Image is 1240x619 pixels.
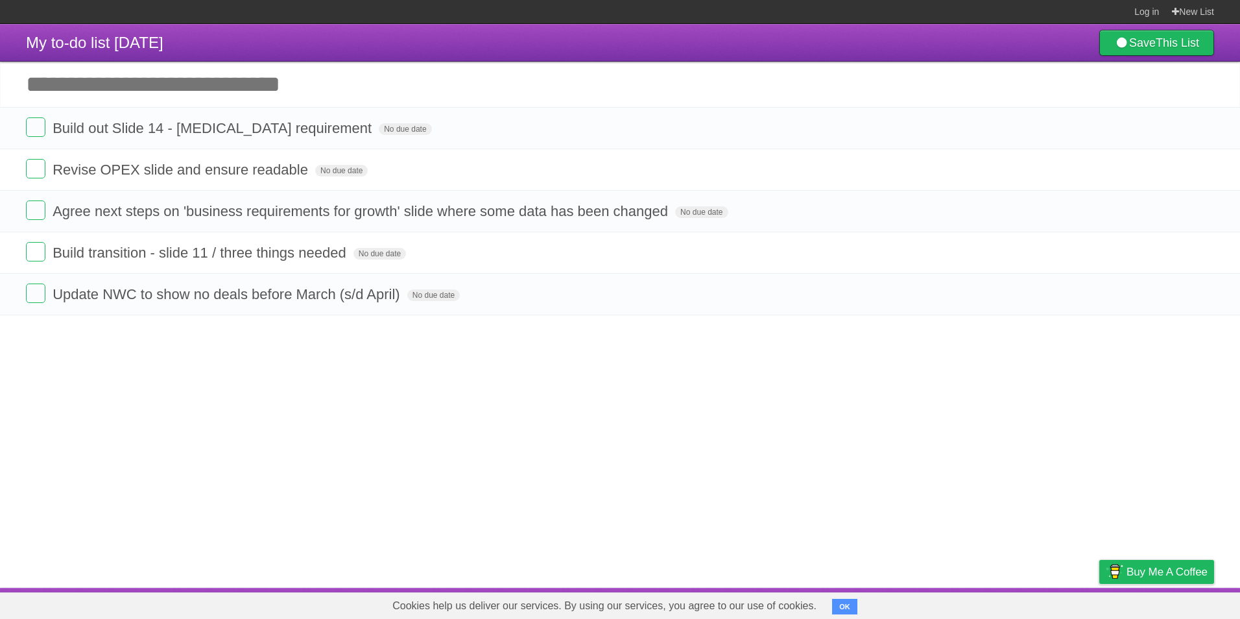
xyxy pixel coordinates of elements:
a: Suggest a feature [1132,591,1214,616]
b: This List [1156,36,1199,49]
button: OK [832,599,857,614]
span: No due date [379,123,431,135]
a: Buy me a coffee [1099,560,1214,584]
span: Cookies help us deliver our services. By using our services, you agree to our use of cookies. [379,593,829,619]
span: No due date [315,165,368,176]
span: My to-do list [DATE] [26,34,163,51]
span: No due date [353,248,406,260]
span: Buy me a coffee [1127,561,1208,583]
a: Privacy [1082,591,1116,616]
label: Done [26,242,45,261]
label: Done [26,200,45,220]
label: Done [26,284,45,303]
img: Buy me a coffee [1106,561,1123,583]
label: Done [26,117,45,137]
a: About [927,591,954,616]
label: Done [26,159,45,178]
span: No due date [407,289,460,301]
span: Revise OPEX slide and ensure readable [53,162,311,178]
a: Terms [1038,591,1067,616]
span: Agree next steps on 'business requirements for growth' slide where some data has been changed [53,203,671,219]
a: Developers [970,591,1022,616]
span: Build transition - slide 11 / three things needed [53,245,350,261]
span: Build out Slide 14 - [MEDICAL_DATA] requirement [53,120,375,136]
span: Update NWC to show no deals before March (s/d April) [53,286,403,302]
span: No due date [675,206,728,218]
a: SaveThis List [1099,30,1214,56]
